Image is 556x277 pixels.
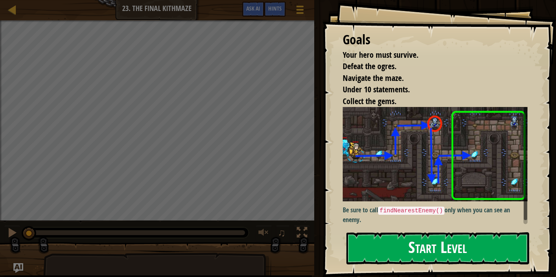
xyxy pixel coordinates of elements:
li: Navigate the maze. [333,72,525,84]
button: Ask AI [13,263,23,273]
span: Under 10 statements. [343,84,410,95]
button: Adjust volume [256,225,272,242]
button: Toggle fullscreen [294,225,310,242]
li: Under 10 statements. [333,84,525,96]
button: Ask AI [242,2,264,17]
span: Navigate the maze. [343,72,404,83]
button: Show game menu [290,2,310,21]
li: Collect the gems. [333,96,525,107]
span: ♫ [278,227,286,239]
span: Defeat the ogres. [343,61,396,72]
div: Goals [343,31,528,49]
button: ♫ [276,225,290,242]
span: Collect the gems. [343,96,396,107]
li: Your hero must survive. [333,49,525,61]
img: The final kithmaze [343,107,528,201]
code: findNearestEnemy() [378,207,444,215]
button: Start Level [346,232,529,264]
span: Your hero must survive. [343,49,418,60]
span: Hints [268,4,282,12]
p: Be sure to call only when you can see an enemy. [343,205,528,224]
button: Ctrl + P: Pause [4,225,20,242]
li: Defeat the ogres. [333,61,525,72]
span: Ask AI [246,4,260,12]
